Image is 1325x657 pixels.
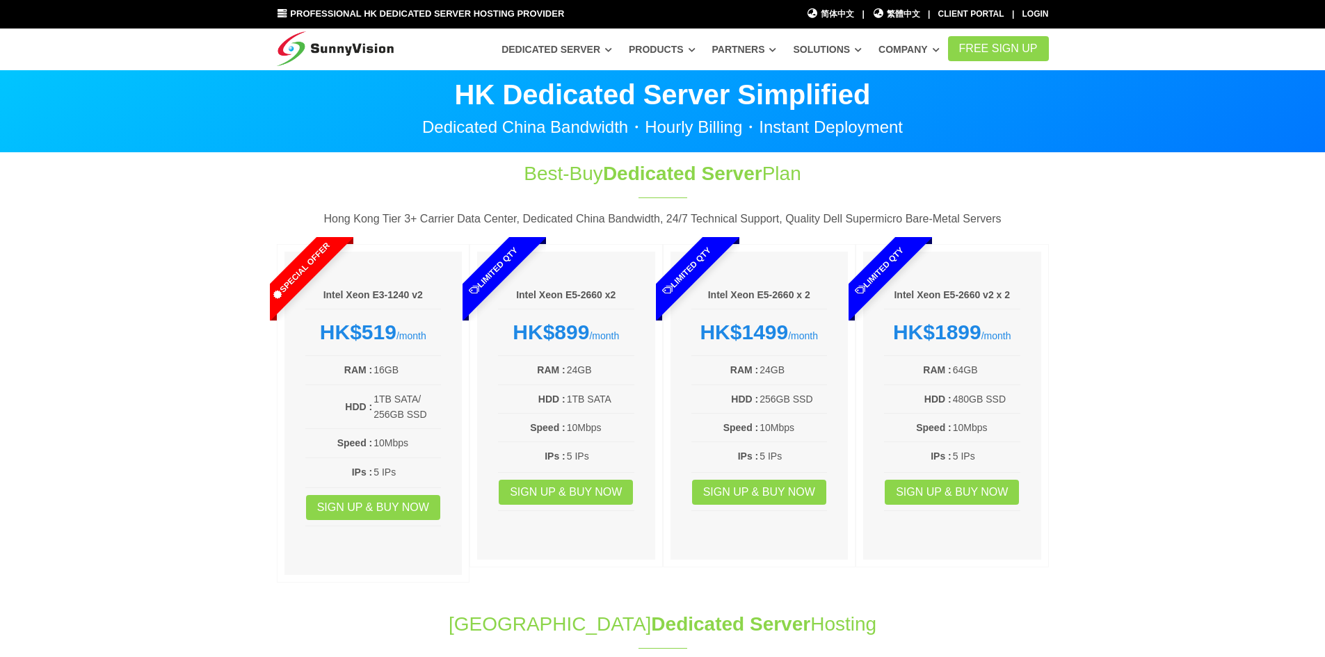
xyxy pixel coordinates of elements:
b: IPs : [545,451,565,462]
td: 10Mbps [373,435,441,451]
span: Limited Qty [821,213,938,330]
strong: HK$1499 [700,321,788,343]
td: 64GB [952,362,1020,378]
td: 24GB [759,362,827,378]
li: | [862,8,864,21]
li: | [1012,8,1014,21]
td: 256GB SSD [759,391,827,407]
h1: [GEOGRAPHIC_DATA] Hosting [277,610,1049,638]
a: 繁體中文 [872,8,920,21]
td: 10Mbps [566,419,634,436]
div: /month [691,320,828,345]
h6: Intel Xeon E5-2660 x2 [498,289,634,302]
b: IPs : [352,467,373,478]
span: Limited Qty [435,213,552,330]
strong: HK$899 [513,321,589,343]
a: 简体中文 [807,8,855,21]
li: | [928,8,930,21]
h6: Intel Xeon E5-2660 v2 x 2 [884,289,1020,302]
p: Dedicated China Bandwidth・Hourly Billing・Instant Deployment [277,119,1049,136]
td: 5 IPs [373,464,441,480]
span: Dedicated Server [603,163,762,184]
td: 24GB [566,362,634,378]
b: RAM : [730,364,758,375]
a: Solutions [793,37,862,62]
a: Sign up & Buy Now [885,480,1019,505]
a: Partners [712,37,777,62]
b: HDD : [538,394,565,405]
b: RAM : [923,364,951,375]
a: Products [629,37,696,62]
b: IPs : [931,451,951,462]
td: 5 IPs [759,448,827,464]
b: RAM : [537,364,565,375]
strong: HK$1899 [893,321,981,343]
td: 10Mbps [952,419,1020,436]
div: /month [305,320,442,345]
a: Sign up & Buy Now [306,495,440,520]
b: HDD : [731,394,758,405]
span: Limited Qty [628,213,745,330]
td: 5 IPs [566,448,634,464]
h6: Intel Xeon E5-2660 x 2 [691,289,828,302]
b: HDD : [345,401,372,412]
a: Company [878,37,940,62]
a: FREE Sign Up [948,36,1049,61]
h1: Best-Buy Plan [431,160,894,187]
b: HDD : [924,394,951,405]
p: Hong Kong Tier 3+ Carrier Data Center, Dedicated China Bandwidth, 24/7 Technical Support, Quality... [277,210,1049,228]
b: Speed : [530,422,565,433]
td: 480GB SSD [952,391,1020,407]
span: Dedicated Server [651,613,810,635]
td: 5 IPs [952,448,1020,464]
span: Professional HK Dedicated Server Hosting Provider [290,8,564,19]
div: /month [884,320,1020,345]
td: 1TB SATA/ 256GB SSD [373,391,441,423]
p: HK Dedicated Server Simplified [277,81,1049,108]
td: 16GB [373,362,441,378]
span: Special Offer [242,213,359,330]
a: Dedicated Server [501,37,612,62]
a: Client Portal [938,9,1004,19]
strong: HK$519 [320,321,396,343]
b: RAM : [344,364,372,375]
b: Speed : [723,422,759,433]
b: Speed : [916,422,951,433]
a: Sign up & Buy Now [499,480,633,505]
a: Sign up & Buy Now [692,480,826,505]
b: Speed : [337,437,373,448]
b: IPs : [738,451,759,462]
div: /month [498,320,634,345]
td: 10Mbps [759,419,827,436]
td: 1TB SATA [566,391,634,407]
h6: Intel Xeon E3-1240 v2 [305,289,442,302]
a: Login [1022,9,1049,19]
